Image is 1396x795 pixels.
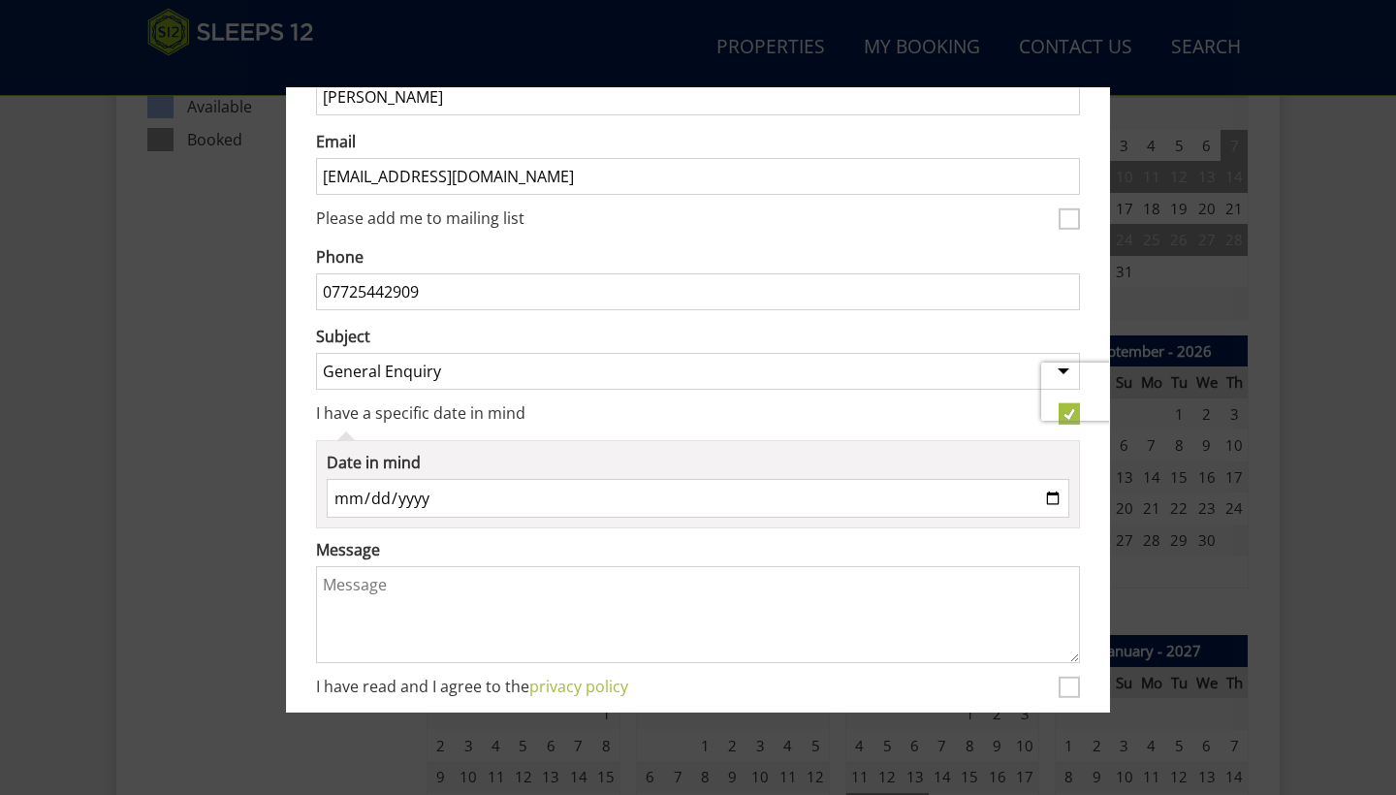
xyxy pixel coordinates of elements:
input: Surname [316,79,1080,115]
label: Please add me to mailing list [316,209,1051,231]
label: I have read and I agree to the [316,678,1051,699]
iframe: reCAPTCHA [1041,363,1289,421]
a: privacy policy [529,676,628,697]
label: Phone [316,245,1080,269]
input: Email Address [316,158,1080,195]
input: Phone Number [316,273,1080,310]
label: Email [316,130,1080,153]
input: e.g. 10/05/2026 [327,479,1069,518]
label: Message [316,538,1080,561]
label: Date in mind [327,451,1069,474]
label: Subject [316,325,1080,348]
label: I have a specific date in mind [316,404,1051,426]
